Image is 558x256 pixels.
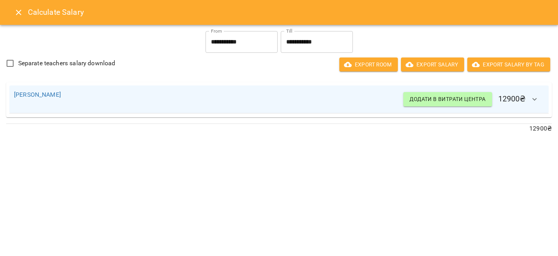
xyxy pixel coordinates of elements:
[346,60,392,69] span: Export room
[28,6,549,18] h6: Calculate Salary
[467,57,550,71] button: Export Salary by Tag
[14,91,61,98] a: [PERSON_NAME]
[473,60,544,69] span: Export Salary by Tag
[18,59,116,68] span: Separate teachers salary download
[403,90,544,109] h6: 12900 ₴
[407,60,458,69] span: Export Salary
[401,57,464,71] button: Export Salary
[409,94,485,104] span: Додати в витрати центра
[403,92,492,106] button: Додати в витрати центра
[9,3,28,22] button: Close
[6,124,552,133] p: 12900 ₴
[339,57,398,71] button: Export room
